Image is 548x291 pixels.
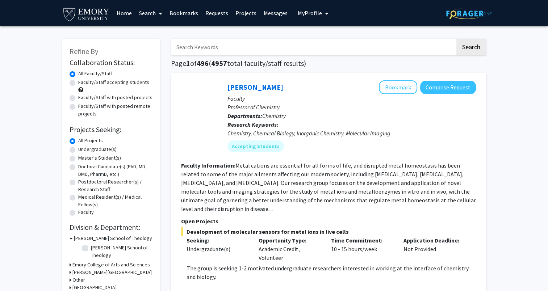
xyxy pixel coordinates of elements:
[326,236,398,262] div: 10 - 15 hours/week
[181,217,476,225] p: Open Projects
[181,162,235,169] b: Faculty Information:
[227,103,476,111] p: Professor of Chemistry
[72,261,150,269] h3: Emory College of Arts and Sciences
[403,236,465,245] p: Application Deadline:
[166,0,202,26] a: Bookmarks
[227,94,476,103] p: Faculty
[78,79,149,86] label: Faculty/Staff accepting students
[197,59,209,68] span: 496
[113,0,135,26] a: Home
[70,58,153,67] h2: Collaboration Status:
[78,193,153,208] label: Medical Resident(s) / Medical Fellow(s)
[78,154,121,162] label: Master's Student(s)
[187,264,476,281] p: The group is seeking 1-2 motivated undergraduate researchers interested in working at the interfa...
[262,112,286,119] span: Chemistry
[253,236,326,262] div: Academic Credit, Volunteer
[70,125,153,134] h2: Projects Seeking:
[211,59,227,68] span: 4957
[62,6,110,22] img: Emory University Logo
[70,223,153,232] h2: Division & Department:
[181,227,476,236] span: Development of molecular sensors for metal ions in live cells
[227,83,283,92] a: [PERSON_NAME]
[456,39,486,55] button: Search
[446,8,491,19] img: ForagerOne Logo
[420,81,476,94] button: Compose Request to Daniela Buccella
[78,178,153,193] label: Postdoctoral Researcher(s) / Research Staff
[171,59,486,68] h1: Page of ( total faculty/staff results)
[187,236,248,245] p: Seeking:
[227,129,476,138] div: Chemistry, Chemical Biology, Inorganic Chemistry, Molecular Imaging
[78,163,153,178] label: Doctoral Candidate(s) (PhD, MD, DMD, PharmD, etc.)
[78,94,152,101] label: Faculty/Staff with posted projects
[260,0,291,26] a: Messages
[227,121,279,128] b: Research Keywords:
[227,140,284,152] mat-chip: Accepting Students
[379,80,417,94] button: Add Daniela Buccella to Bookmarks
[78,145,117,153] label: Undergraduate(s)
[398,236,470,262] div: Not Provided
[78,208,94,216] label: Faculty
[72,269,152,276] h3: [PERSON_NAME][GEOGRAPHIC_DATA]
[5,258,31,286] iframe: Chat
[70,47,98,56] span: Refine By
[78,70,112,77] label: All Faculty/Staff
[78,137,103,144] label: All Projects
[186,59,190,68] span: 1
[171,39,455,55] input: Search Keywords
[331,236,393,245] p: Time Commitment:
[259,236,320,245] p: Opportunity Type:
[91,244,151,259] label: [PERSON_NAME] School of Theology
[298,9,322,17] span: My Profile
[135,0,166,26] a: Search
[232,0,260,26] a: Projects
[181,162,476,212] fg-read-more: Metal cations are essential for all forms of life, and disrupted metal homeostasis has been relat...
[72,276,85,284] h3: Other
[227,112,262,119] b: Departments:
[74,235,152,242] h3: [PERSON_NAME] School of Theology
[187,245,248,253] div: Undergraduate(s)
[202,0,232,26] a: Requests
[78,102,153,118] label: Faculty/Staff with posted remote projects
